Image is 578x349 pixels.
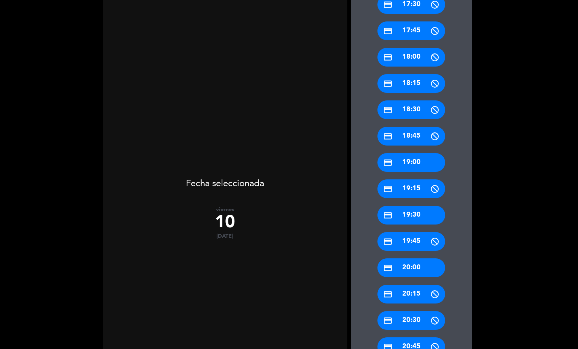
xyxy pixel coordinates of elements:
[377,179,445,198] div: 19:15
[377,258,445,277] div: 20:00
[103,167,347,191] div: Fecha seleccionada
[377,285,445,303] div: 20:15
[377,74,445,93] div: 18:15
[383,26,392,36] i: credit_card
[103,206,347,213] div: viernes
[383,53,392,62] i: credit_card
[383,263,392,273] i: credit_card
[103,233,347,240] div: [DATE]
[377,127,445,146] div: 18:45
[383,105,392,115] i: credit_card
[377,21,445,40] div: 17:45
[383,158,392,167] i: credit_card
[377,232,445,251] div: 19:45
[383,290,392,299] i: credit_card
[103,213,347,233] div: 10
[377,311,445,330] div: 20:30
[383,132,392,141] i: credit_card
[383,184,392,194] i: credit_card
[383,237,392,246] i: credit_card
[377,48,445,67] div: 18:00
[377,100,445,119] div: 18:30
[377,153,445,172] div: 19:00
[383,316,392,325] i: credit_card
[377,206,445,225] div: 19:30
[383,79,392,88] i: credit_card
[383,211,392,220] i: credit_card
